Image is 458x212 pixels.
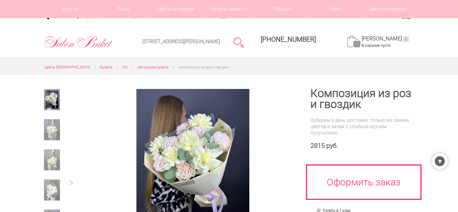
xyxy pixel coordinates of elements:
div: 2815 руб. [310,142,414,150]
span: Цветы [GEOGRAPHIC_DATA] [44,65,90,69]
ins: 0 [403,36,409,42]
div: Соберем в день доставки, только из свежих цветов и затем с улыбкой вручим получателю. [310,117,414,136]
a: Букеты [100,64,112,71]
a: [PERSON_NAME] [362,35,409,42]
a: [PHONE_NUMBER] [257,33,319,51]
a: Авторские букеты [138,64,169,71]
span: Композиция из роз и гвоздик [178,65,229,69]
span: В корзине пусто [362,43,391,48]
span: Тип [122,65,128,69]
h1: Композиция из роз и гвоздик [310,88,414,110]
a: Оформить заказ [306,164,422,200]
span: Букеты [100,65,112,69]
span: Авторские букеты [138,65,169,69]
a: Цветы [GEOGRAPHIC_DATA] [44,64,90,71]
a: Тип [122,64,128,71]
span: [PHONE_NUMBER] [261,36,316,43]
img: Цветы Нижний Новгород [44,34,113,50]
a: [STREET_ADDRESS][PERSON_NAME] [142,39,220,44]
